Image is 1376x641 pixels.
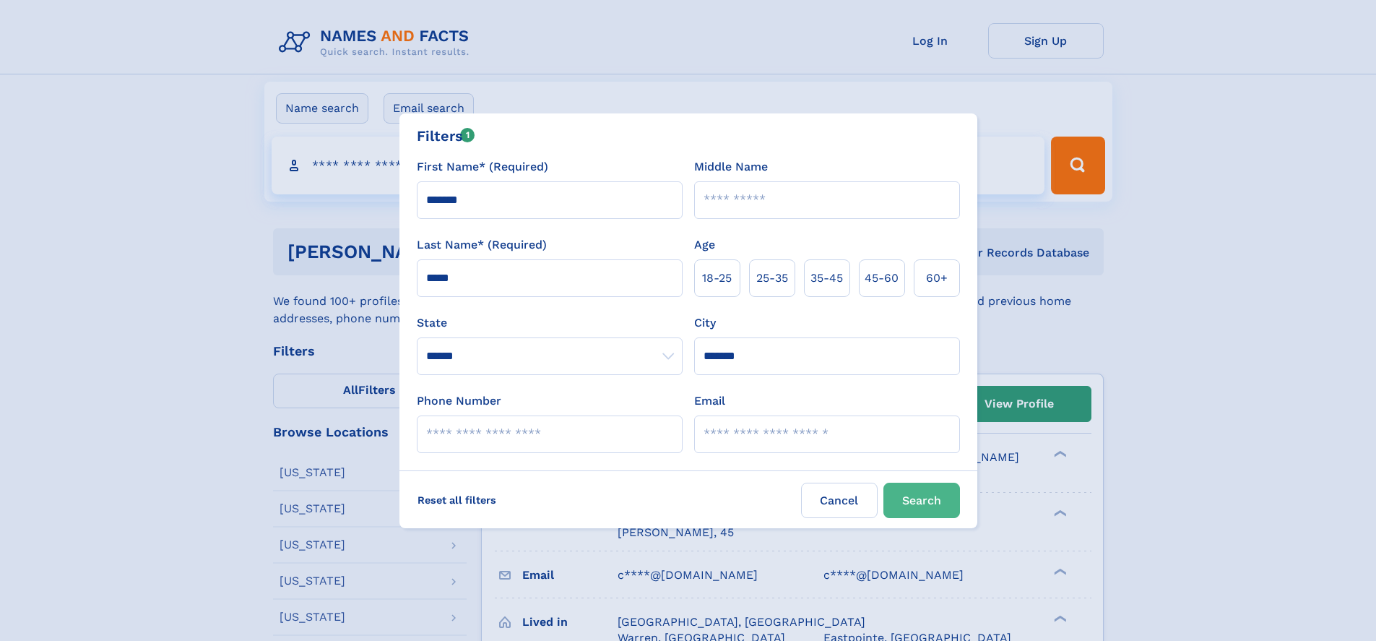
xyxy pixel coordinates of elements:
span: 35‑45 [810,270,843,287]
label: Reset all filters [408,483,506,517]
span: 45‑60 [865,270,899,287]
label: State [417,314,683,332]
label: Email [694,392,725,410]
label: Cancel [801,483,878,518]
div: Filters [417,125,475,147]
span: 60+ [926,270,948,287]
label: City [694,314,716,332]
span: 18‑25 [702,270,732,287]
button: Search [883,483,960,518]
span: 25‑35 [756,270,788,287]
label: Last Name* (Required) [417,236,547,254]
label: Middle Name [694,158,768,176]
label: Phone Number [417,392,501,410]
label: First Name* (Required) [417,158,548,176]
label: Age [694,236,715,254]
